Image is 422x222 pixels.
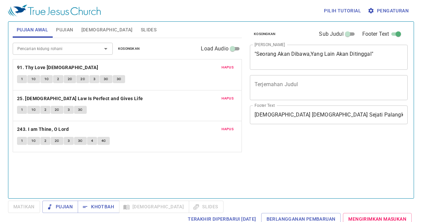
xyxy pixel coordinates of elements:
[113,75,125,83] button: 3C
[218,94,238,102] button: Hapus
[222,95,234,101] span: Hapus
[21,138,23,144] span: 1
[17,63,98,72] b: 91. Thy Love [DEMOGRAPHIC_DATA]
[64,75,76,83] button: 2C
[141,26,156,34] span: Slides
[218,63,238,71] button: Hapus
[51,137,63,145] button: 2C
[83,203,114,211] span: Khotbah
[254,31,276,37] span: Kosongkan
[117,76,121,82] span: 3C
[362,30,389,38] span: Footer Text
[40,137,50,145] button: 2
[255,51,403,63] textarea: "Seorang Akan Dibawa,Yang Lain Akan Ditinggal"
[222,126,234,132] span: Hapus
[201,45,229,53] span: Load Audio
[31,107,36,113] span: 1C
[74,106,87,114] button: 3C
[48,203,73,211] span: Pujian
[17,75,27,83] button: 1
[218,125,238,133] button: Hapus
[27,137,40,145] button: 1C
[44,107,46,113] span: 2
[55,107,59,113] span: 2C
[56,26,73,34] span: Pujian
[55,138,59,144] span: 2C
[247,131,377,198] iframe: from-child
[319,30,343,38] span: Sub Judul
[17,94,144,103] button: 25. [DEMOGRAPHIC_DATA] Law Is Perfect and Gives Life
[53,75,63,83] button: 2
[366,5,411,17] button: Pengaturan
[93,76,95,82] span: 3
[64,137,74,145] button: 3
[68,138,70,144] span: 3
[40,75,53,83] button: 1C
[89,75,99,83] button: 3
[17,94,143,103] b: 25. [DEMOGRAPHIC_DATA] Law Is Perfect and Gives Life
[87,137,97,145] button: 4
[17,63,99,72] button: 91. Thy Love [DEMOGRAPHIC_DATA]
[81,26,133,34] span: [DEMOGRAPHIC_DATA]
[31,138,36,144] span: 1C
[324,7,361,15] span: Pilih tutorial
[76,75,89,83] button: 2C
[222,64,234,70] span: Hapus
[27,75,40,83] button: 1C
[17,125,69,134] b: 243. I am Thine, O Lord
[57,76,59,82] span: 2
[101,44,110,53] button: Open
[97,137,110,145] button: 4C
[101,138,106,144] span: 4C
[78,201,119,213] button: Khotbah
[78,138,83,144] span: 3C
[64,106,74,114] button: 3
[369,7,409,15] span: Pengaturan
[31,76,36,82] span: 1C
[321,5,364,17] button: Pilih tutorial
[68,107,70,113] span: 3
[44,76,49,82] span: 1C
[17,106,27,114] button: 1
[44,138,46,144] span: 2
[27,106,40,114] button: 1C
[78,107,83,113] span: 3C
[68,76,72,82] span: 2C
[250,30,280,38] button: Kosongkan
[80,76,85,82] span: 2C
[40,106,50,114] button: 2
[114,45,144,53] button: Kosongkan
[118,46,140,52] span: Kosongkan
[17,26,48,34] span: Pujian Awal
[17,137,27,145] button: 1
[8,5,101,17] img: True Jesus Church
[104,76,108,82] span: 3C
[91,138,93,144] span: 4
[42,201,78,213] button: Pujian
[51,106,63,114] button: 2C
[17,125,70,134] button: 243. I am Thine, O Lord
[74,137,87,145] button: 3C
[100,75,112,83] button: 3C
[21,76,23,82] span: 1
[21,107,23,113] span: 1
